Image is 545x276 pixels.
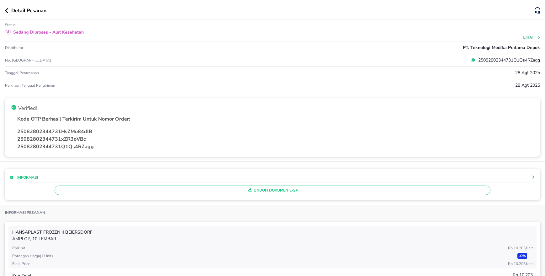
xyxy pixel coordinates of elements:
p: Detail Pesanan [11,7,46,14]
p: Verified! [18,105,37,112]
p: 25082802344731Q1Qs4RZagg [475,57,540,63]
p: HANSAPLAST FROZEN II Beiersdorf [12,229,533,235]
p: 28 Agt 2025 [515,69,540,76]
p: Tanggal pemesanan [5,70,39,75]
p: Informasi [17,175,38,180]
button: Lihat [523,35,541,40]
span: Unduh Dokumen e-SP [57,186,488,194]
p: 25082802344731HsZMo84dIB [17,128,534,135]
p: Sedang diproses - Alat Kesehatan [13,29,84,35]
p: Potongan harga ( 1 Unit ) [12,253,53,259]
p: No. [GEOGRAPHIC_DATA] [5,58,183,63]
p: Distributor [5,45,23,50]
p: Rp/Unit [12,245,25,251]
button: Informasi [10,175,38,180]
p: Rp 10.203 [508,261,533,267]
p: Final Price [12,261,30,267]
p: AMPLOP, 10 LEMBAR [12,235,533,242]
p: Status [5,22,16,27]
p: Perkiraan Tanggal Pengiriman [5,83,55,88]
p: 28 Agt 2025 [515,82,540,89]
p: Rp 10.203 [508,245,533,251]
span: / Unit [526,261,533,266]
p: 25082802344731xZR3oVBc [17,135,534,143]
p: Informasi Pesanan [5,210,45,215]
p: PT. Teknologi Medika Pratama Depok [463,44,540,51]
p: 25082802344731Q1Qs4RZagg [17,143,534,150]
p: Kode OTP Berhasil Terkirim Untuk Nomor Order: [17,115,534,123]
span: / Unit [526,246,533,251]
button: Unduh Dokumen e-SP [55,186,490,195]
p: - 0 % [517,253,527,259]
